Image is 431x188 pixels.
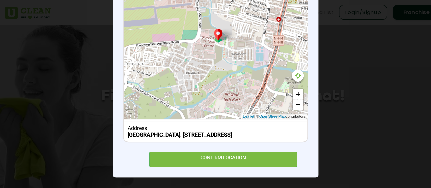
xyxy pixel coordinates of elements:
b: [GEOGRAPHIC_DATA], [STREET_ADDRESS] [128,131,232,138]
div: CONFIRM LOCATION [149,152,297,167]
a: OpenStreetMap [259,114,286,120]
div: | © contributors [241,114,307,120]
a: Zoom in [293,89,303,99]
div: Address [128,125,303,131]
a: Leaflet [243,114,254,120]
a: Zoom out [293,99,303,110]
